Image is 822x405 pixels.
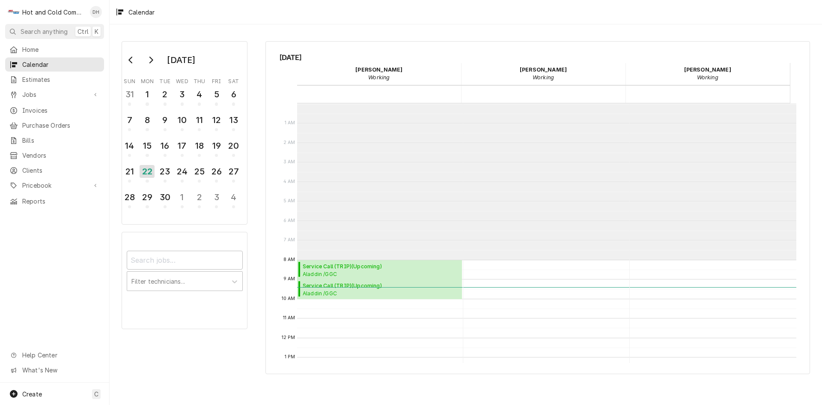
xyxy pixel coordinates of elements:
button: Search anythingCtrlK [5,24,104,39]
div: Calendar Filters [127,243,243,300]
span: K [95,27,98,36]
div: 1 [176,191,189,204]
div: 29 [140,191,154,204]
div: [Service] Service Call (TRIP) Aladdin /GGC A-Bldg. (Chic Fila,Panda,C-Store) / 1000 University Ce... [297,260,462,280]
span: 2 AM [281,139,298,146]
div: DH [90,6,102,18]
div: 7 [123,114,136,126]
span: Aladdin /GGC A-Bldg. ([GEOGRAPHIC_DATA],Panda,C-Store) / [STREET_ADDRESS] [303,270,459,277]
a: Vendors [5,148,104,162]
span: Clients [22,166,100,175]
div: 18 [193,139,206,152]
span: 4 AM [281,178,298,185]
div: 22 [140,165,155,178]
div: 31 [123,88,136,101]
span: Pricebook [22,181,87,190]
a: Purchase Orders [5,118,104,132]
a: Go to Jobs [5,87,104,102]
span: Estimates [22,75,100,84]
em: Working [368,74,390,81]
span: 11 AM [281,315,298,321]
span: 10 AM [280,295,298,302]
div: 2 [158,88,172,101]
span: Service Call (TRIP) ( Upcoming ) [303,282,459,290]
span: Search anything [21,27,68,36]
div: 1 [140,88,154,101]
div: 12 [210,114,223,126]
div: 10 [176,114,189,126]
span: C [94,390,98,399]
em: Working [533,74,554,81]
span: Aladdin /GGC Dining / [STREET_ADDRESS] D, [GEOGRAPHIC_DATA], GA 30043 [303,290,459,297]
div: 19 [210,139,223,152]
div: Calendar Calendar [265,41,810,374]
span: 1 AM [283,120,298,126]
span: Reports [22,197,100,206]
span: 6 AM [281,217,298,224]
span: Invoices [22,106,100,115]
span: 8 AM [281,256,298,263]
div: 23 [158,165,172,178]
a: Home [5,42,104,57]
span: Calendar [22,60,100,69]
div: 17 [176,139,189,152]
span: 3 AM [281,159,298,165]
div: Hot and Cold Commercial Kitchens, Inc.'s Avatar [8,6,20,18]
span: Purchase Orders [22,121,100,130]
th: Saturday [225,75,242,85]
div: 16 [158,139,172,152]
span: 9 AM [281,276,298,282]
div: Hot and Cold Commercial Kitchens, Inc. [22,8,85,17]
th: Tuesday [156,75,173,85]
div: 20 [227,139,240,152]
div: 26 [210,165,223,178]
div: 11 [193,114,206,126]
th: Wednesday [173,75,191,85]
a: Invoices [5,103,104,117]
div: H [8,6,20,18]
span: 1 PM [283,354,298,360]
span: What's New [22,366,99,375]
div: 9 [158,114,172,126]
a: Estimates [5,72,104,87]
strong: [PERSON_NAME] [684,66,731,73]
div: 28 [123,191,136,204]
div: 13 [227,114,240,126]
div: 4 [227,191,240,204]
button: Go to previous month [122,53,140,67]
a: Go to What's New [5,363,104,377]
div: Calendar Day Picker [122,41,247,225]
span: 5 AM [281,198,298,204]
div: 2 [193,191,206,204]
a: Go to Help Center [5,348,104,362]
div: 21 [123,165,136,178]
div: 24 [176,165,189,178]
span: Home [22,45,100,54]
div: Service Call (TRIP)(Upcoming)Aladdin /GGCDining / [STREET_ADDRESS] D, [GEOGRAPHIC_DATA], GA 30043 [297,279,462,299]
div: Service Call (TRIP)(Upcoming)Aladdin /GGCA-Bldg. ([GEOGRAPHIC_DATA],Panda,C-Store) / [STREET_ADDR... [297,260,462,280]
span: Bills [22,136,100,145]
div: 14 [123,139,136,152]
th: Friday [208,75,225,85]
th: Sunday [121,75,138,85]
em: Working [697,74,718,81]
span: Create [22,390,42,398]
div: Calendar Filters [122,232,247,329]
span: 12 PM [280,334,298,341]
span: Jobs [22,90,87,99]
th: Thursday [191,75,208,85]
div: 27 [227,165,240,178]
span: Ctrl [77,27,89,36]
div: 30 [158,191,172,204]
div: 4 [193,88,206,101]
div: Daryl Harris's Avatar [90,6,102,18]
div: 6 [227,88,240,101]
a: Bills [5,133,104,147]
span: Service Call (TRIP) ( Upcoming ) [303,263,459,270]
div: 3 [176,88,189,101]
div: David Harris - Working [461,63,625,84]
th: Monday [138,75,156,85]
div: Jason Thomason - Working [625,63,790,84]
button: Go to next month [142,53,159,67]
a: Go to Pricebook [5,178,104,192]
